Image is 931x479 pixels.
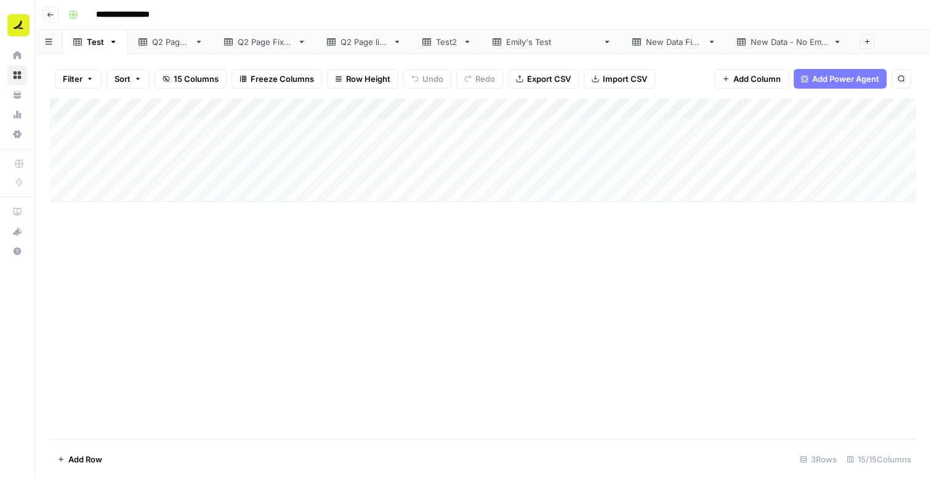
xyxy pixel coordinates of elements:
a: New Data - No Email [727,30,852,54]
span: Import CSV [603,73,647,85]
a: Browse [7,65,27,85]
a: Settings [7,124,27,144]
div: Test [87,36,104,48]
a: Q2 Page live [316,30,412,54]
a: Your Data [7,85,27,105]
a: AirOps Academy [7,202,27,222]
button: What's new? [7,222,27,241]
span: Sort [115,73,131,85]
span: Add Column [733,73,781,85]
button: Filter [55,69,102,89]
button: Sort [107,69,150,89]
button: Add Power Agent [794,69,887,89]
a: Test [63,30,128,54]
span: Add Row [68,453,102,465]
button: Workspace: Ramp [7,10,27,41]
div: Q2 Page live [341,36,388,48]
a: Usage [7,105,27,124]
div: New Data - No Email [751,36,828,48]
button: Add Column [714,69,789,89]
div: Test2 [436,36,458,48]
div: Q2 Page 1 [152,36,190,48]
button: Row Height [327,69,398,89]
div: 15/15 Columns [842,449,916,469]
button: 15 Columns [155,69,227,89]
div: Q2 Page Fixed [238,36,292,48]
button: Add Row [50,449,110,469]
button: Import CSV [584,69,655,89]
span: Add Power Agent [812,73,879,85]
a: Home [7,46,27,65]
a: New Data Final [622,30,727,54]
span: Filter [63,73,83,85]
div: What's new? [8,222,26,241]
button: Help + Support [7,241,27,261]
button: Redo [456,69,503,89]
span: Freeze Columns [251,73,314,85]
a: Q2 Page 1 [128,30,214,54]
a: Test2 [412,30,482,54]
button: Export CSV [508,69,579,89]
a: [PERSON_NAME]'s Test [482,30,622,54]
span: Redo [475,73,495,85]
div: [PERSON_NAME]'s Test [506,36,598,48]
button: Freeze Columns [232,69,322,89]
img: Ramp Logo [7,14,30,36]
a: Q2 Page Fixed [214,30,316,54]
span: Undo [422,73,443,85]
span: Row Height [346,73,390,85]
button: Undo [403,69,451,89]
span: Export CSV [527,73,571,85]
span: 15 Columns [174,73,219,85]
div: New Data Final [646,36,703,48]
div: 3 Rows [795,449,842,469]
